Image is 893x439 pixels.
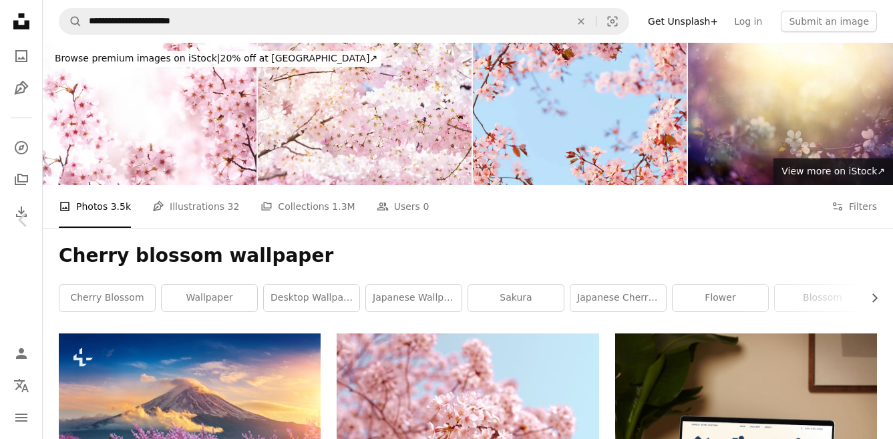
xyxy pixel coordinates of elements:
[59,285,155,311] a: cherry blossom
[258,43,472,185] img: Closeup of vibrant pink cherry blossoms on sakura tree branch with fluffy flower petals in spring...
[596,9,629,34] button: Visual search
[337,414,598,426] a: pink flowers
[59,401,321,413] a: Fuji mountain and cherry blossoms in spring, Japan.
[640,11,726,32] a: Get Unsplash+
[43,43,256,185] img: Cherry Blossom In Japan
[264,285,359,311] a: desktop wallpaper
[862,285,877,311] button: scroll list to the right
[162,285,257,311] a: wallpaper
[468,285,564,311] a: sakura
[773,158,893,185] a: View more on iStock↗
[8,75,35,102] a: Illustrations
[781,166,885,176] span: View more on iStock ↗
[43,43,389,75] a: Browse premium images on iStock|20% off at [GEOGRAPHIC_DATA]↗
[377,185,429,228] a: Users 0
[260,185,355,228] a: Collections 1.3M
[55,53,377,63] span: 20% off at [GEOGRAPHIC_DATA] ↗
[8,372,35,399] button: Language
[566,9,596,34] button: Clear
[8,404,35,431] button: Menu
[673,285,768,311] a: flower
[366,285,462,311] a: japanese wallpaper
[59,8,629,35] form: Find visuals sitewide
[570,285,666,311] a: japanese cherry blossom
[55,53,220,63] span: Browse premium images on iStock |
[781,11,877,32] button: Submit an image
[726,11,770,32] a: Log in
[846,156,893,284] a: Next
[473,43,687,185] img: Cherry tree flowers at dawn
[59,9,82,34] button: Search Unsplash
[332,199,355,214] span: 1.3M
[59,244,877,268] h1: Cherry blossom wallpaper
[228,199,240,214] span: 32
[775,285,870,311] a: blossom
[832,185,877,228] button: Filters
[8,43,35,69] a: Photos
[423,199,429,214] span: 0
[8,134,35,161] a: Explore
[8,340,35,367] a: Log in / Sign up
[152,185,239,228] a: Illustrations 32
